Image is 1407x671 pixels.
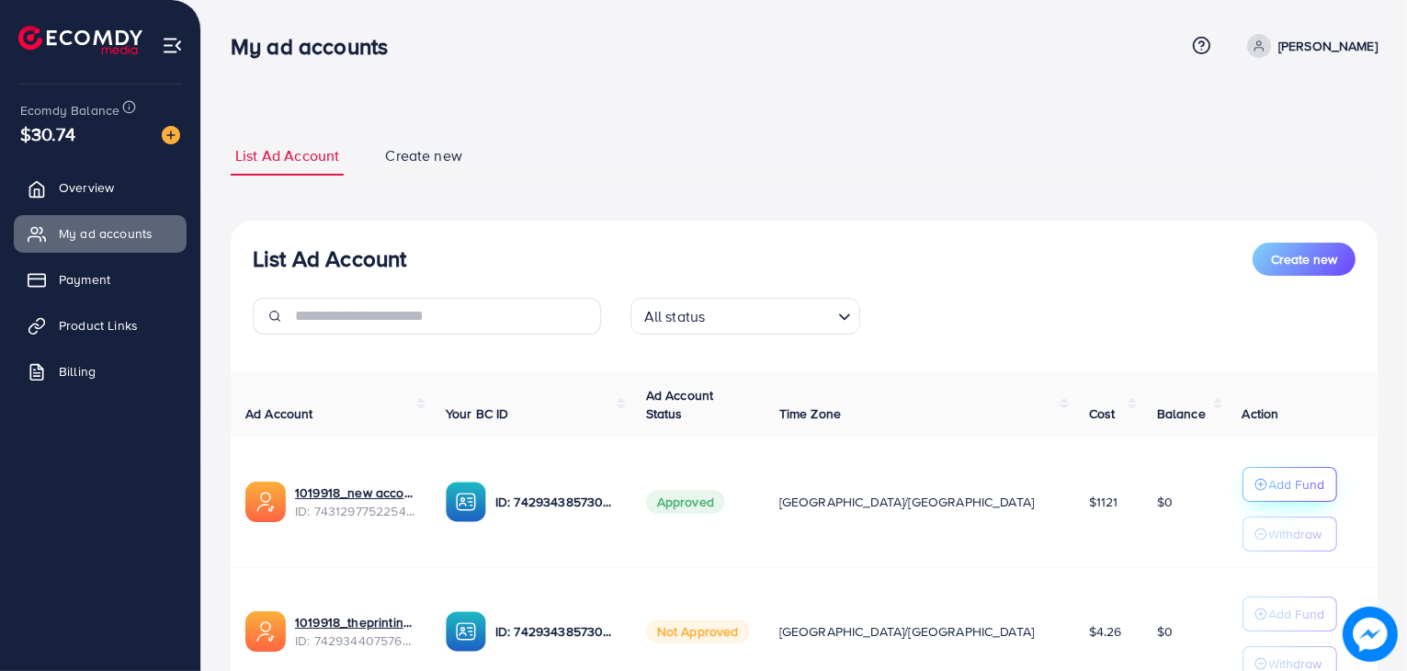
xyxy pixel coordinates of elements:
[1089,404,1116,423] span: Cost
[1269,473,1325,495] p: Add Fund
[14,307,187,344] a: Product Links
[1343,607,1398,662] img: image
[1253,243,1356,276] button: Create new
[495,620,617,643] p: ID: 7429343857306927105
[779,622,1035,641] span: [GEOGRAPHIC_DATA]/[GEOGRAPHIC_DATA]
[245,611,286,652] img: ic-ads-acc.e4c84228.svg
[295,613,416,631] a: 1019918_theprintingsolutions_1729778972353
[14,353,187,390] a: Billing
[59,270,110,289] span: Payment
[779,493,1035,511] span: [GEOGRAPHIC_DATA]/[GEOGRAPHIC_DATA]
[20,120,75,147] span: $30.74
[1240,34,1378,58] a: [PERSON_NAME]
[1157,622,1173,641] span: $0
[1242,404,1279,423] span: Action
[295,502,416,520] span: ID: 7431297752254136337
[59,316,138,335] span: Product Links
[18,26,142,54] img: logo
[385,145,462,166] span: Create new
[1242,467,1337,502] button: Add Fund
[446,482,486,522] img: ic-ba-acc.ded83a64.svg
[630,298,860,335] div: Search for option
[14,169,187,206] a: Overview
[646,386,714,423] span: Ad Account Status
[295,483,416,521] div: <span class='underline'>1019918_new account_1730233853886</span></br>7431297752254136337
[646,620,750,643] span: Not Approved
[59,362,96,381] span: Billing
[59,178,114,197] span: Overview
[1157,404,1206,423] span: Balance
[710,300,830,330] input: Search for option
[1089,622,1122,641] span: $4.26
[14,215,187,252] a: My ad accounts
[295,613,416,651] div: <span class='underline'>1019918_theprintingsolutions_1729778972353</span></br>7429344075763040273
[162,35,183,56] img: menu
[245,482,286,522] img: ic-ads-acc.e4c84228.svg
[162,126,180,144] img: image
[1269,603,1325,625] p: Add Fund
[1089,493,1118,511] span: $1121
[295,631,416,650] span: ID: 7429344075763040273
[1269,523,1322,545] p: Withdraw
[253,245,406,272] h3: List Ad Account
[1157,493,1173,511] span: $0
[495,491,617,513] p: ID: 7429343857306927105
[1278,35,1378,57] p: [PERSON_NAME]
[295,483,416,502] a: 1019918_new account_1730233853886
[641,303,709,330] span: All status
[779,404,841,423] span: Time Zone
[20,101,119,119] span: Ecomdy Balance
[446,404,509,423] span: Your BC ID
[14,261,187,298] a: Payment
[235,145,339,166] span: List Ad Account
[1242,517,1337,552] button: Withdraw
[245,404,313,423] span: Ad Account
[446,611,486,652] img: ic-ba-acc.ded83a64.svg
[646,490,725,514] span: Approved
[231,33,403,60] h3: My ad accounts
[59,224,153,243] span: My ad accounts
[1271,250,1337,268] span: Create new
[1242,597,1337,631] button: Add Fund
